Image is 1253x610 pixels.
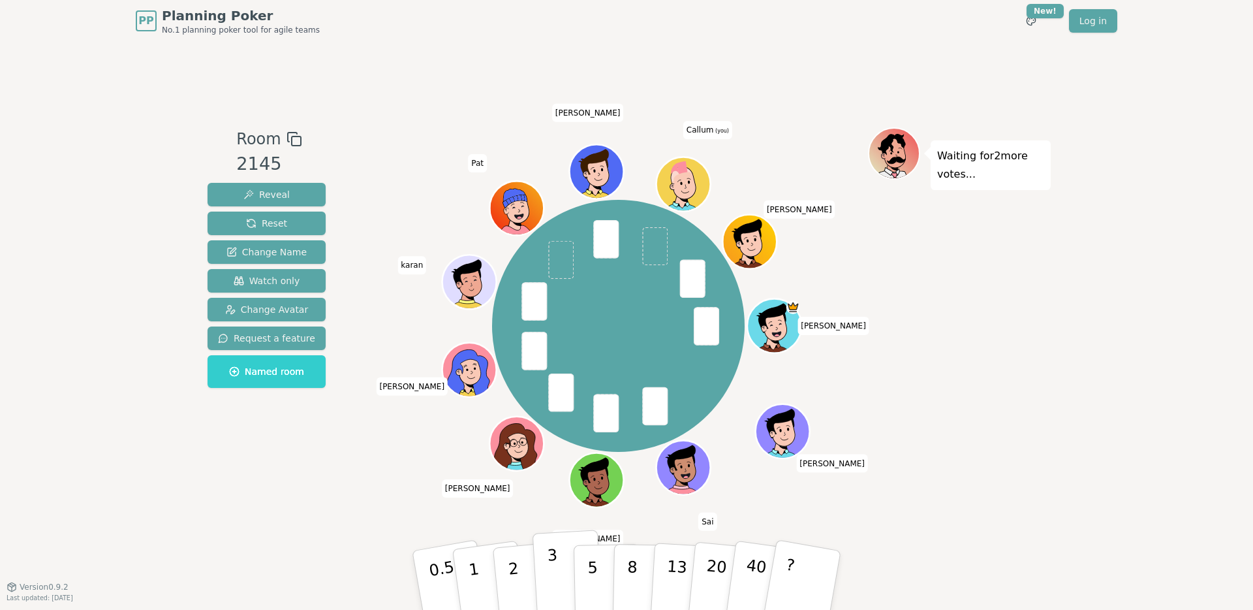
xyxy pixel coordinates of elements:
[683,121,732,139] span: Click to change your name
[376,377,448,396] span: Click to change your name
[208,355,326,388] button: Named room
[236,151,302,178] div: 2145
[229,365,304,378] span: Named room
[246,217,287,230] span: Reset
[552,530,624,548] span: Click to change your name
[397,256,426,274] span: Click to change your name
[20,582,69,592] span: Version 0.9.2
[208,298,326,321] button: Change Avatar
[786,300,799,314] span: Mohamed is the host
[225,303,309,316] span: Change Avatar
[797,317,869,335] span: Click to change your name
[1019,9,1043,33] button: New!
[208,212,326,235] button: Reset
[236,127,281,151] span: Room
[658,159,709,210] button: Click to change your avatar
[7,582,69,592] button: Version0.9.2
[552,104,624,122] span: Click to change your name
[218,332,315,345] span: Request a feature
[713,128,729,134] span: (you)
[234,274,300,287] span: Watch only
[764,201,835,219] span: Click to change your name
[1027,4,1064,18] div: New!
[7,594,73,602] span: Last updated: [DATE]
[138,13,153,29] span: PP
[1069,9,1117,33] a: Log in
[136,7,320,35] a: PPPlanning PokerNo.1 planning poker tool for agile teams
[162,7,320,25] span: Planning Poker
[208,240,326,264] button: Change Name
[162,25,320,35] span: No.1 planning poker tool for agile teams
[468,154,487,172] span: Click to change your name
[208,327,326,350] button: Request a feature
[226,246,307,259] span: Change Name
[796,455,868,473] span: Click to change your name
[442,479,514,498] span: Click to change your name
[208,269,326,293] button: Watch only
[698,513,717,531] span: Click to change your name
[208,183,326,206] button: Reveal
[243,188,290,201] span: Reveal
[937,147,1044,184] p: Waiting for 2 more votes...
